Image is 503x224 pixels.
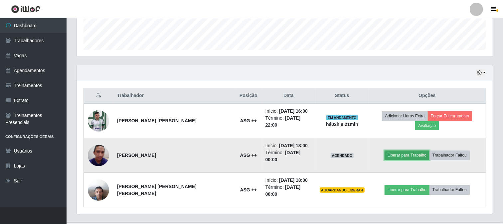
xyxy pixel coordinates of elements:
[88,107,109,135] img: 1698057093105.jpeg
[265,177,312,184] li: Início:
[265,184,312,198] li: Término:
[265,142,312,149] li: Início:
[326,122,358,127] strong: há 02 h e 21 min
[429,151,470,160] button: Trabalhador Faltou
[113,88,236,104] th: Trabalhador
[326,115,358,120] span: EM ANDAMENTO
[117,184,197,196] strong: [PERSON_NAME] [PERSON_NAME] [PERSON_NAME]
[236,88,261,104] th: Posição
[240,153,257,158] strong: ASG ++
[117,153,156,158] strong: [PERSON_NAME]
[429,185,470,194] button: Trabalhador Faltou
[428,111,472,121] button: Forçar Encerramento
[279,108,308,114] time: [DATE] 16:00
[261,88,316,104] th: Data
[240,187,257,192] strong: ASG ++
[279,143,308,148] time: [DATE] 18:00
[240,118,257,123] strong: ASG ++
[415,121,439,130] button: Avaliação
[369,88,486,104] th: Opções
[117,118,197,123] strong: [PERSON_NAME] [PERSON_NAME]
[385,185,429,194] button: Liberar para Trabalho
[382,111,427,121] button: Adicionar Horas Extra
[88,176,109,204] img: 1745881058992.jpeg
[265,149,312,163] li: Término:
[265,115,312,129] li: Término:
[279,177,308,183] time: [DATE] 18:00
[331,153,354,158] span: AGENDADO
[316,88,369,104] th: Status
[320,187,365,193] span: AGUARDANDO LIBERAR
[265,108,312,115] li: Início:
[385,151,429,160] button: Liberar para Trabalho
[88,141,109,169] img: 1700332760077.jpeg
[11,5,41,13] img: CoreUI Logo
